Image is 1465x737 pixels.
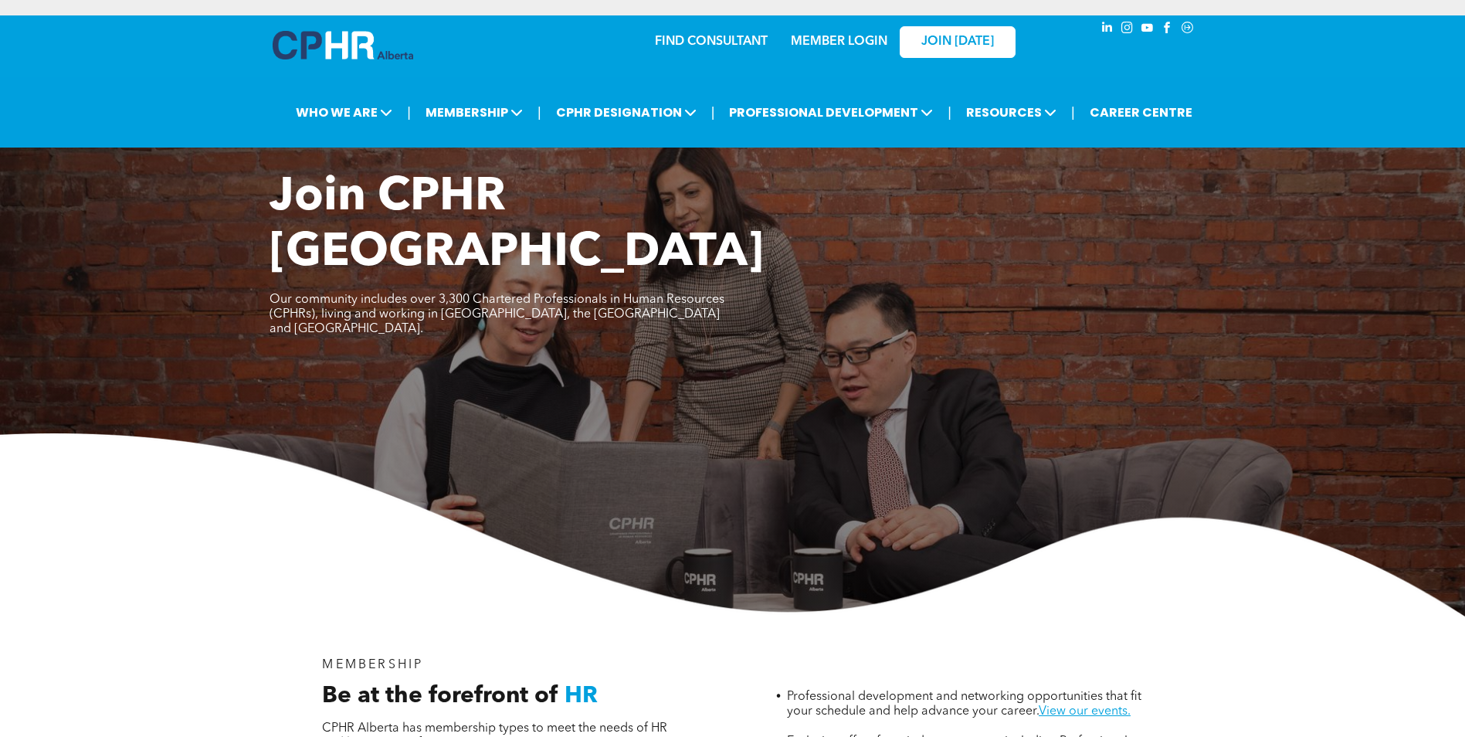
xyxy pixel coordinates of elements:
li: | [538,97,541,128]
span: Professional development and networking opportunities that fit your schedule and help advance you... [787,691,1141,718]
a: JOIN [DATE] [900,26,1016,58]
li: | [1071,97,1075,128]
span: RESOURCES [961,98,1061,127]
a: linkedin [1099,19,1116,40]
span: WHO WE ARE [291,98,397,127]
a: FIND CONSULTANT [655,36,768,48]
a: MEMBER LOGIN [791,36,887,48]
span: CPHR DESIGNATION [551,98,701,127]
li: | [948,97,951,128]
a: Social network [1179,19,1196,40]
span: PROFESSIONAL DEVELOPMENT [724,98,938,127]
span: Our community includes over 3,300 Chartered Professionals in Human Resources (CPHRs), living and ... [270,294,724,335]
a: instagram [1119,19,1136,40]
li: | [407,97,411,128]
a: youtube [1139,19,1156,40]
span: Join CPHR [GEOGRAPHIC_DATA] [270,175,764,277]
span: Be at the forefront of [322,684,558,708]
span: MEMBERSHIP [421,98,527,127]
img: A blue and white logo for cp alberta [273,31,413,59]
a: View our events. [1039,705,1131,718]
a: CAREER CENTRE [1085,98,1197,127]
a: facebook [1159,19,1176,40]
span: MEMBERSHIP [322,659,423,671]
span: HR [565,684,598,708]
span: JOIN [DATE] [921,35,994,49]
li: | [711,97,715,128]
